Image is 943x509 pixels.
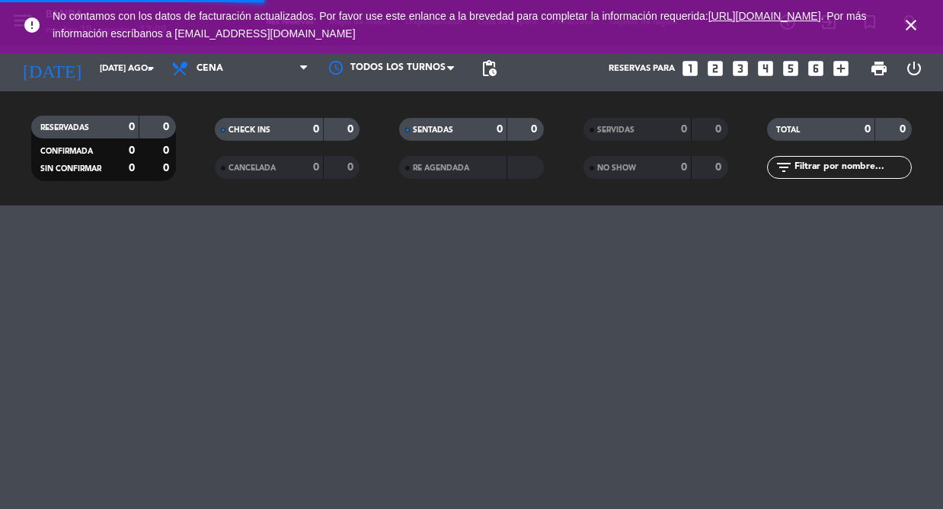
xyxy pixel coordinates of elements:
span: RESERVADAS [40,124,89,132]
i: looks_5 [781,59,801,78]
span: RE AGENDADA [413,164,469,172]
strong: 0 [163,163,172,173]
strong: 0 [865,124,871,135]
strong: 0 [715,124,724,135]
strong: 0 [531,124,540,135]
i: looks_one [680,59,700,78]
i: looks_4 [756,59,775,78]
i: error [23,16,41,34]
span: No contamos con los datos de facturación actualizados. Por favor use este enlance a la brevedad p... [53,10,866,40]
i: looks_3 [730,59,750,78]
i: add_box [831,59,851,78]
i: filter_list [775,158,793,177]
i: looks_two [705,59,725,78]
span: TOTAL [776,126,800,134]
strong: 0 [129,122,135,132]
strong: 0 [163,122,172,132]
span: CANCELADA [229,164,276,172]
strong: 0 [681,124,687,135]
span: Reservas para [609,64,675,74]
span: SERVIDAS [597,126,635,134]
strong: 0 [129,163,135,173]
strong: 0 [313,124,319,135]
span: pending_actions [480,59,498,78]
strong: 0 [681,162,687,173]
span: CONFIRMADA [40,148,93,155]
strong: 0 [900,124,909,135]
i: close [902,16,920,34]
a: . Por más información escríbanos a [EMAIL_ADDRESS][DOMAIN_NAME] [53,10,866,40]
strong: 0 [163,145,172,156]
span: print [870,59,888,78]
strong: 0 [715,162,724,173]
strong: 0 [497,124,503,135]
strong: 0 [313,162,319,173]
i: arrow_drop_down [142,59,160,78]
a: [URL][DOMAIN_NAME] [708,10,821,22]
strong: 0 [129,145,135,156]
i: [DATE] [11,52,92,85]
div: LOG OUT [897,46,932,91]
i: power_settings_new [905,59,923,78]
span: SIN CONFIRMAR [40,165,101,173]
span: Cena [197,63,223,74]
input: Filtrar por nombre... [793,159,911,176]
i: looks_6 [806,59,826,78]
strong: 0 [347,162,356,173]
span: SENTADAS [413,126,453,134]
strong: 0 [347,124,356,135]
span: CHECK INS [229,126,270,134]
span: NO SHOW [597,164,636,172]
